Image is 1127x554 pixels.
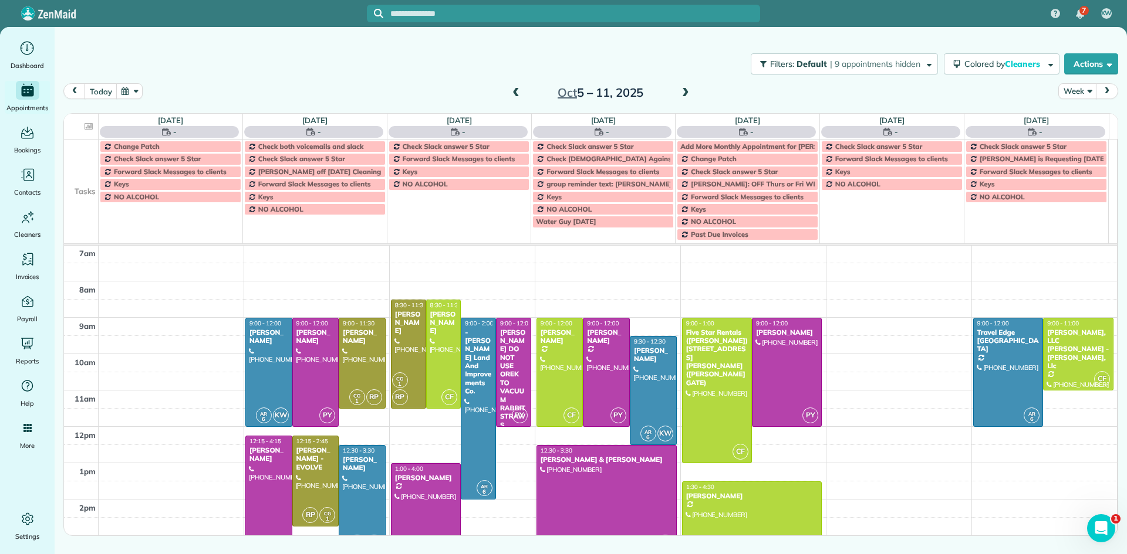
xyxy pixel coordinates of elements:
span: RP [392,389,408,405]
span: - [318,126,321,138]
span: PY [319,407,335,423]
span: Payroll [17,313,38,325]
span: 9:00 - 1:00 [686,320,714,327]
small: 6 [641,432,656,443]
span: Forward Slack Messages to clients [546,167,659,176]
div: [PERSON_NAME] [342,328,382,345]
span: Reports [16,355,39,367]
span: CG [353,392,360,399]
span: CG [396,375,403,382]
div: [PERSON_NAME] [249,328,289,345]
span: NO ALCOHOL [258,205,303,213]
span: Keys [114,179,129,188]
span: PY [657,535,673,550]
div: [PERSON_NAME] [633,346,673,363]
span: Settings [15,531,40,542]
span: NO ALCOHOL [835,179,880,188]
span: Keys [546,192,562,201]
span: Check Slack answer 5 Star [835,142,922,151]
a: [DATE] [302,115,328,125]
span: AR [1028,410,1035,417]
span: Forward Slack Messages to clients [403,154,515,163]
a: Bookings [5,123,50,156]
span: 9:00 - 12:00 [756,320,788,327]
span: RP [302,507,318,523]
span: - [173,126,177,138]
iframe: Intercom live chat [1087,514,1115,542]
span: Check Slack answer 5 Star [546,142,633,151]
a: [DATE] [1024,115,1049,125]
div: [PERSON_NAME] [430,310,458,335]
span: More [20,440,35,451]
span: NO ALCOHOL [114,192,159,201]
button: Actions [1064,53,1118,74]
span: Cleaners [1005,59,1042,69]
span: Oct [558,85,577,100]
button: Week [1058,83,1096,99]
span: KW [366,535,382,550]
span: Check Slack answer 5 Star [980,142,1067,151]
span: 9:00 - 12:00 [500,320,532,327]
span: NO ALCOHOL [691,217,736,226]
span: - [1039,126,1042,138]
span: Invoices [16,271,39,283]
div: [PERSON_NAME] DO NOT USE OREK TO VACUUM RABBIT STRAWS [500,328,528,430]
span: PY [512,407,528,423]
span: CF [441,389,457,405]
span: group reminder text: [PERSON_NAME] [546,179,672,188]
span: Keys [258,192,274,201]
h2: 5 – 11, 2025 [527,86,674,99]
small: 6 [477,487,492,498]
span: 12:30 - 3:30 [343,447,374,454]
div: [PERSON_NAME], LLC [PERSON_NAME] - [PERSON_NAME], Llc [1047,328,1110,371]
span: Forward Slack Messages to clients [691,192,804,201]
span: [PERSON_NAME] off [DATE] Cleaning Restaurant [258,167,420,176]
span: CF [563,407,579,423]
a: [DATE] [447,115,472,125]
span: 8:30 - 11:30 [395,301,427,309]
span: Forward Slack Messages to clients [835,154,948,163]
small: 1 [393,379,407,390]
span: - [462,126,465,138]
span: 8am [79,285,96,294]
a: Reports [5,334,50,367]
a: Settings [5,509,50,542]
span: Past Due Invoices [691,230,748,239]
span: Check Slack answer 5 Star [114,154,201,163]
a: Invoices [5,250,50,283]
a: Appointments [5,81,50,114]
span: Forward Slack Messages to clients [258,179,371,188]
a: [DATE] [591,115,616,125]
span: Default [797,59,828,69]
div: [PERSON_NAME] [249,446,289,463]
span: 7am [79,249,96,258]
span: Filters: [770,59,795,69]
small: 1 [320,514,335,525]
span: 9:00 - 12:00 [249,320,281,327]
div: Travel Edge [GEOGRAPHIC_DATA] [977,328,1040,354]
span: | 9 appointments hidden [830,59,920,69]
span: NO ALCOHOL [980,192,1025,201]
span: 12:15 - 2:45 [296,437,328,445]
span: Appointments [6,102,49,114]
span: 9am [79,321,96,331]
span: Check Slack answer 5 Star [258,154,345,163]
a: Cleaners [5,208,50,240]
span: CF [1094,371,1110,387]
span: AR [260,410,267,417]
span: 9:00 - 12:00 [296,320,328,327]
span: 9:30 - 12:30 [634,338,666,345]
a: [DATE] [735,115,760,125]
div: [PERSON_NAME] & [PERSON_NAME] [540,456,673,464]
span: KW [657,426,673,441]
span: Check Slack answer 5 Star [691,167,778,176]
span: RP [366,389,382,405]
span: Water Guy [DATE] [536,217,596,226]
div: [PERSON_NAME] - EVOLVE [296,446,336,471]
small: 6 [1024,414,1039,425]
span: 9:00 - 12:00 [977,320,1009,327]
span: Keys [403,167,418,176]
div: [PERSON_NAME] [394,310,423,335]
span: AR [481,483,488,490]
span: Keys [980,179,995,188]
